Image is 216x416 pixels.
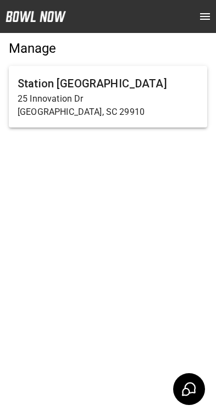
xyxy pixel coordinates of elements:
[9,40,207,57] h5: Manage
[5,11,66,22] img: logo
[18,75,198,92] h6: Station [GEOGRAPHIC_DATA]
[18,106,198,119] p: [GEOGRAPHIC_DATA], SC 29910
[18,92,198,106] p: 25 Innovation Dr
[194,5,216,27] button: open drawer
